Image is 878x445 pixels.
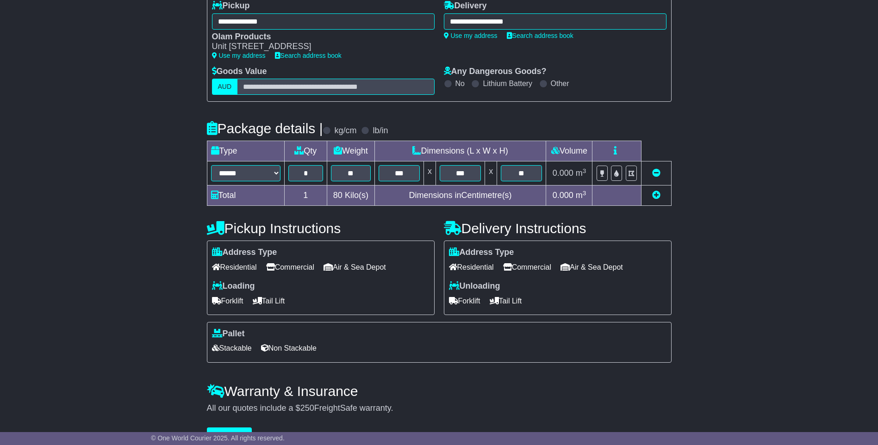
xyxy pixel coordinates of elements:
span: Stackable [212,341,252,355]
span: Residential [212,260,257,274]
td: Qty [284,141,327,161]
h4: Pickup Instructions [207,221,435,236]
span: Commercial [503,260,551,274]
span: Commercial [266,260,314,274]
label: Pickup [212,1,250,11]
span: 250 [300,403,314,413]
td: Volume [546,141,592,161]
sup: 3 [583,190,586,197]
label: Loading [212,281,255,291]
sup: 3 [583,167,586,174]
span: m [576,191,586,200]
h4: Delivery Instructions [444,221,672,236]
a: Remove this item [652,168,660,178]
h4: Package details | [207,121,323,136]
label: No [455,79,465,88]
span: Air & Sea Depot [560,260,623,274]
h4: Warranty & Insurance [207,383,672,399]
td: x [485,161,497,185]
div: All our quotes include a $ FreightSafe warranty. [207,403,672,414]
label: kg/cm [334,126,356,136]
label: Other [551,79,569,88]
span: Tail Lift [490,294,522,308]
span: m [576,168,586,178]
label: Any Dangerous Goods? [444,67,547,77]
span: Air & Sea Depot [324,260,386,274]
td: Kilo(s) [327,185,375,206]
span: © One World Courier 2025. All rights reserved. [151,434,285,442]
label: Lithium Battery [483,79,532,88]
button: Get Quotes [207,427,252,444]
td: x [423,161,436,185]
td: Total [207,185,284,206]
td: Dimensions in Centimetre(s) [374,185,546,206]
span: Residential [449,260,494,274]
span: Forklift [449,294,480,308]
label: lb/in [373,126,388,136]
span: 80 [333,191,342,200]
a: Add new item [652,191,660,200]
label: Goods Value [212,67,267,77]
label: Delivery [444,1,487,11]
div: Unit [STREET_ADDRESS] [212,42,425,52]
a: Use my address [212,52,266,59]
td: Type [207,141,284,161]
div: Olam Products [212,32,425,42]
a: Search address book [507,32,573,39]
td: 1 [284,185,327,206]
label: Address Type [212,247,277,258]
label: Address Type [449,247,514,258]
td: Dimensions (L x W x H) [374,141,546,161]
span: 0.000 [553,168,573,178]
span: 0.000 [553,191,573,200]
label: Unloading [449,281,500,291]
label: AUD [212,79,238,95]
label: Pallet [212,329,245,339]
span: Tail Lift [253,294,285,308]
a: Search address book [275,52,342,59]
td: Weight [327,141,375,161]
a: Use my address [444,32,498,39]
span: Non Stackable [261,341,317,355]
span: Forklift [212,294,243,308]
